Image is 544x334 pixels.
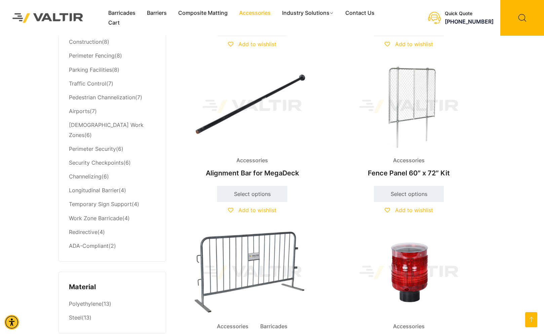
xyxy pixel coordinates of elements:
[525,312,537,327] a: Go to top
[238,41,276,47] span: Add to wishlist
[395,207,433,213] span: Add to wishlist
[69,142,156,156] li: (6)
[233,8,276,18] a: Accessories
[69,242,109,249] a: ADA-Compliant
[388,156,430,166] span: Accessories
[228,41,276,47] a: Add to wishlist
[180,63,325,180] a: AccessoriesAlignment Bar for MegaDeck
[217,186,287,202] a: Select options for “Alignment Bar for MegaDeck”
[69,225,156,239] li: (4)
[5,6,91,30] img: Valtir Rentals
[103,8,141,18] a: Barricades
[69,118,156,142] li: (6)
[238,207,276,213] span: Add to wishlist
[69,66,112,73] a: Parking Facilities
[69,184,156,198] li: (4)
[69,91,156,104] li: (7)
[69,187,119,194] a: Longitudinal Barrier
[69,215,122,222] a: Work Zone Barricade
[374,186,444,202] a: Select options for “Fence Panel 60" x 72" Kit”
[69,311,156,323] li: (13)
[69,170,156,184] li: (6)
[388,322,430,332] span: Accessories
[336,63,481,180] a: AccessoriesFence Panel 60″ x 72″ Kit
[69,63,156,77] li: (8)
[69,52,115,59] a: Perimeter Fencing
[69,35,156,49] li: (8)
[69,229,98,235] a: Redirective
[69,104,156,118] li: (7)
[69,300,102,307] a: Polyethylene
[69,145,116,152] a: Perimeter Security
[69,297,156,311] li: (13)
[69,159,123,166] a: Security Checkpoints
[4,315,19,330] div: Accessibility Menu
[69,108,90,114] a: Airports
[69,156,156,170] li: (6)
[69,211,156,225] li: (4)
[172,8,233,18] a: Composite Matting
[69,282,156,292] h4: Material
[141,8,172,18] a: Barriers
[231,156,273,166] span: Accessories
[69,122,144,138] a: [DEMOGRAPHIC_DATA] Work Zones
[69,94,135,101] a: Pedestrian Channelization
[340,8,380,18] a: Contact Us
[69,38,102,45] a: Construction
[336,166,481,180] h2: Fence Panel 60″ x 72″ Kit
[69,201,132,207] a: Temporary Sign Support
[255,322,293,332] span: Barricades
[69,80,106,87] a: Traffic Control
[395,41,433,47] span: Add to wishlist
[103,18,125,28] a: Cart
[69,49,156,63] li: (8)
[69,77,156,91] li: (7)
[69,198,156,211] li: (4)
[69,314,82,321] a: Steel
[212,322,254,332] span: Accessories
[276,8,340,18] a: Industry Solutions
[385,41,433,47] a: Add to wishlist
[385,207,433,213] a: Add to wishlist
[445,11,494,16] div: Quick Quote
[69,173,102,180] a: Channelizing
[228,207,276,213] a: Add to wishlist
[180,166,325,180] h2: Alignment Bar for MegaDeck
[69,239,156,251] li: (2)
[445,18,494,25] a: call (888) 496-3625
